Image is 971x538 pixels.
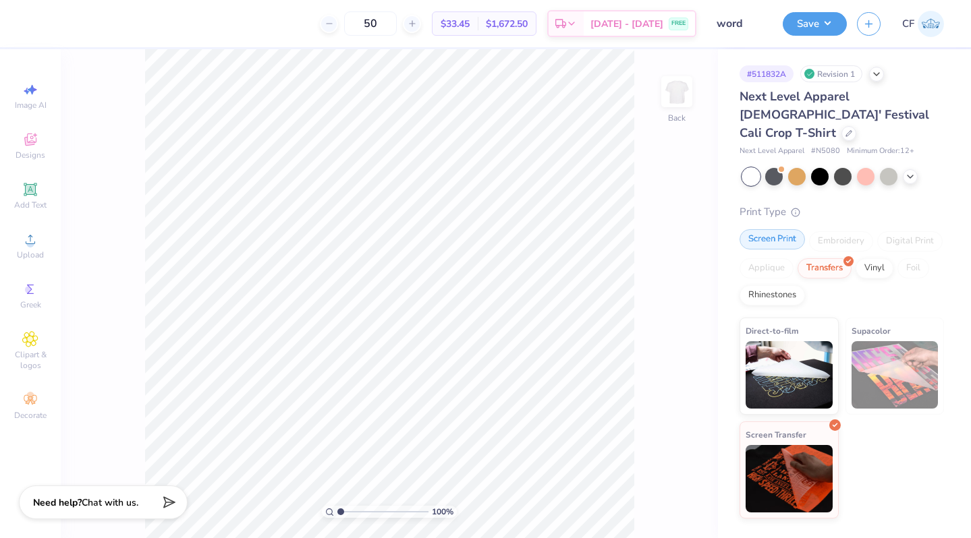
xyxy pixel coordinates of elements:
div: Foil [897,258,929,278]
span: 100 % [432,506,453,518]
span: Direct-to-film [746,324,799,338]
span: Minimum Order: 12 + [847,146,914,157]
span: CF [902,16,914,32]
span: $33.45 [441,17,470,31]
span: [DATE] - [DATE] [590,17,663,31]
span: Designs [16,150,45,160]
img: Cameryn Freeman [918,11,944,37]
input: – – [344,11,397,36]
input: Untitled Design [706,10,773,37]
img: Supacolor [852,341,939,409]
img: Back [663,78,690,105]
span: Chat with us. [82,496,138,509]
strong: Need help? [33,496,82,509]
span: Screen Transfer [746,427,806,442]
span: Next Level Apparel [740,146,804,157]
div: Digital Print [877,231,943,251]
span: FREE [671,19,686,28]
img: Screen Transfer [746,445,833,512]
button: Save [783,12,847,36]
span: Upload [17,249,44,260]
div: Rhinestones [740,285,805,305]
span: Add Text [14,200,47,210]
div: Vinyl [856,258,893,278]
div: Screen Print [740,229,805,249]
span: Next Level Apparel [DEMOGRAPHIC_DATA]' Festival Cali Crop T-Shirt [740,88,929,141]
div: Applique [740,258,794,278]
span: Greek [20,299,41,310]
div: Revision 1 [800,65,862,82]
div: # 511832A [740,65,794,82]
span: Decorate [14,410,47,421]
div: Embroidery [809,231,873,251]
div: Print Type [740,204,944,220]
span: Clipart & logos [7,349,54,371]
img: Direct-to-film [746,341,833,409]
div: Transfers [798,258,852,278]
a: CF [902,11,944,37]
span: Image AI [15,100,47,111]
span: $1,672.50 [486,17,528,31]
span: # N5080 [811,146,840,157]
span: Supacolor [852,324,891,338]
div: Back [668,112,686,124]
